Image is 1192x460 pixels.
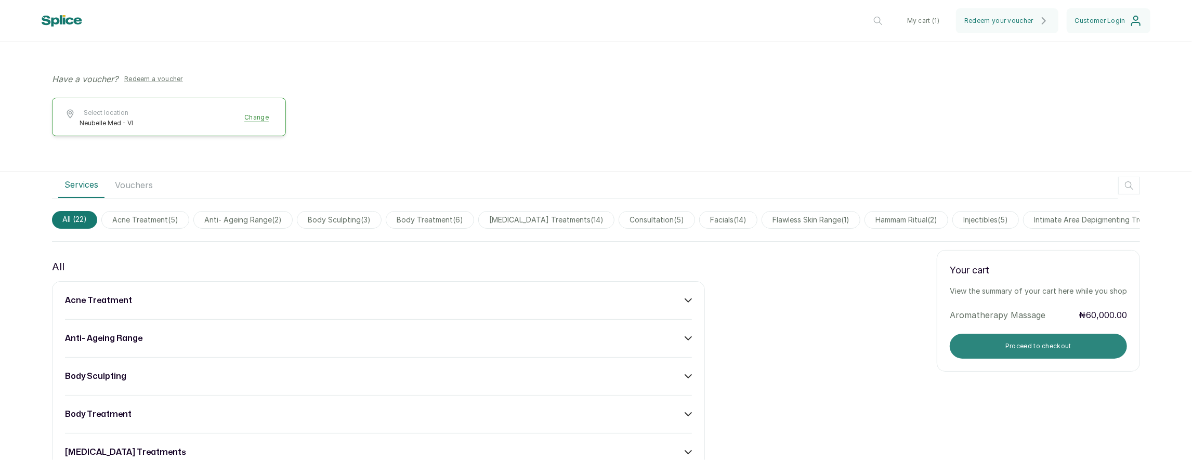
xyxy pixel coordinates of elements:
span: anti- ageing range(2) [193,211,293,229]
button: Proceed to checkout [950,334,1127,359]
span: Customer Login [1075,17,1125,25]
p: Aromatherapy Massage [950,309,1074,321]
span: Select location [80,109,133,117]
span: hammam ritual(2) [864,211,948,229]
span: body sculpting(3) [297,211,382,229]
span: facials(14) [699,211,757,229]
p: Your cart [950,263,1127,278]
span: injectibles(5) [952,211,1019,229]
span: [MEDICAL_DATA] treatments(14) [478,211,614,229]
button: Customer Login [1067,8,1150,33]
span: acne treatment(5) [101,211,189,229]
h3: body sculpting [65,370,126,383]
p: Have a voucher? [52,73,118,85]
p: View the summary of your cart here while you shop [950,286,1127,296]
span: Redeem your voucher [964,17,1033,25]
p: All [52,258,64,275]
button: Services [58,172,104,198]
button: My cart (1) [899,8,948,33]
h3: [MEDICAL_DATA] treatments [65,446,186,458]
span: Neubelle Med - VI [80,119,133,127]
button: Redeem your voucher [956,8,1058,33]
h3: acne treatment [65,294,132,307]
h3: anti- ageing range [65,332,142,345]
span: intimate area depigmenting treatment(1) [1023,211,1187,229]
button: Select locationNeubelle Med - VIChange [65,109,273,127]
button: Redeem a voucher [120,73,187,85]
span: consultation(5) [619,211,695,229]
h3: body treatment [65,408,132,420]
span: All (22) [52,211,97,229]
span: body treatment(6) [386,211,474,229]
button: Vouchers [109,172,159,198]
p: ₦60,000.00 [1079,309,1127,321]
span: flawless skin range(1) [762,211,860,229]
